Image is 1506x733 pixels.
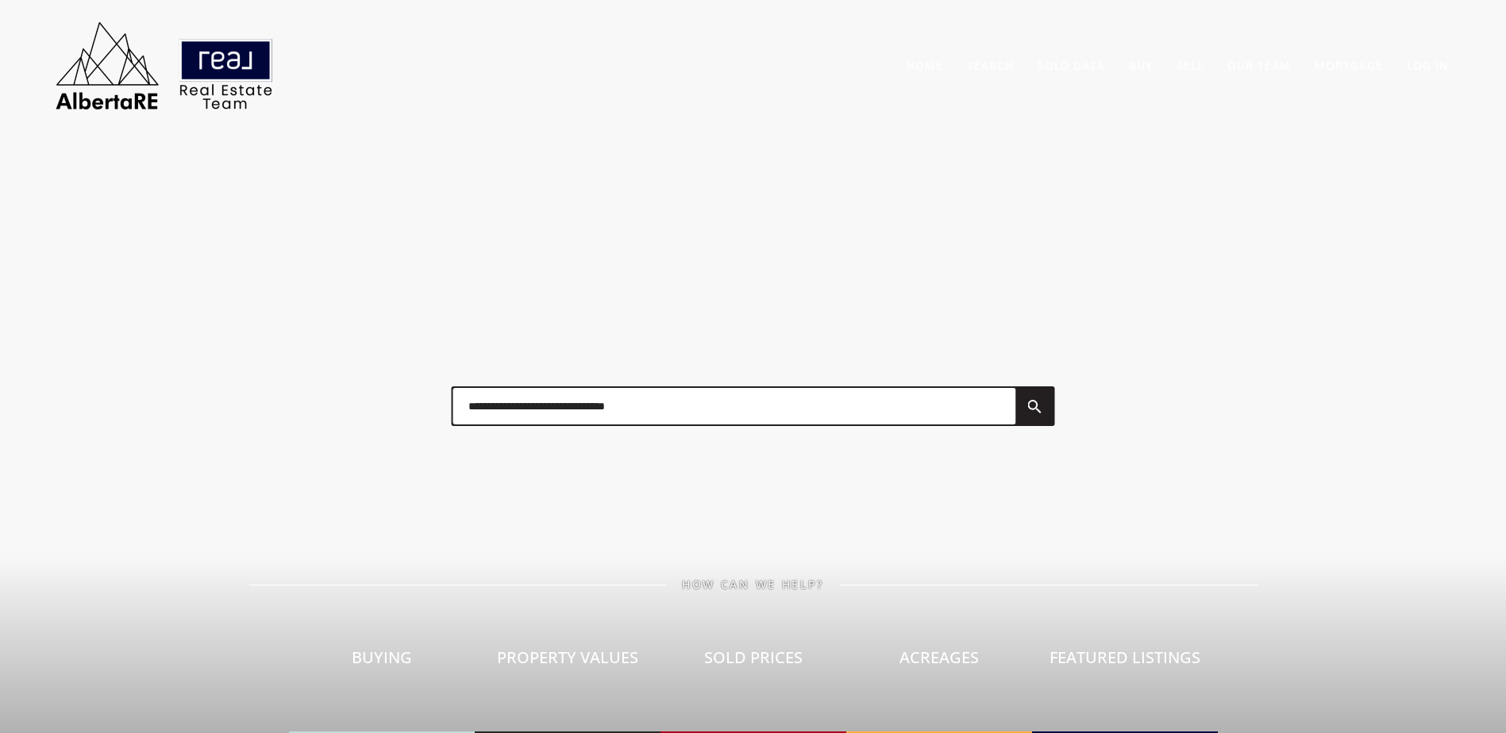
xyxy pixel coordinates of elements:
a: Buying [289,591,475,733]
span: Featured Listings [1050,647,1200,668]
a: Sold Prices [661,591,846,733]
span: Acreages [899,647,979,668]
img: AlbertaRE Real Estate Team | Real Broker [45,16,283,115]
a: Sell [1177,58,1204,73]
a: Mortgage [1315,58,1383,73]
a: Sold Data [1038,58,1105,73]
span: Property Values [497,647,638,668]
a: Home [907,58,943,73]
span: Buying [352,647,412,668]
a: Acreages [846,591,1032,733]
a: Search [967,58,1014,73]
a: Buy [1129,58,1153,73]
span: Sold Prices [704,647,803,668]
a: Our Team [1227,58,1291,73]
a: Featured Listings [1032,591,1218,733]
a: Property Values [475,591,661,733]
a: Log In [1407,58,1449,73]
